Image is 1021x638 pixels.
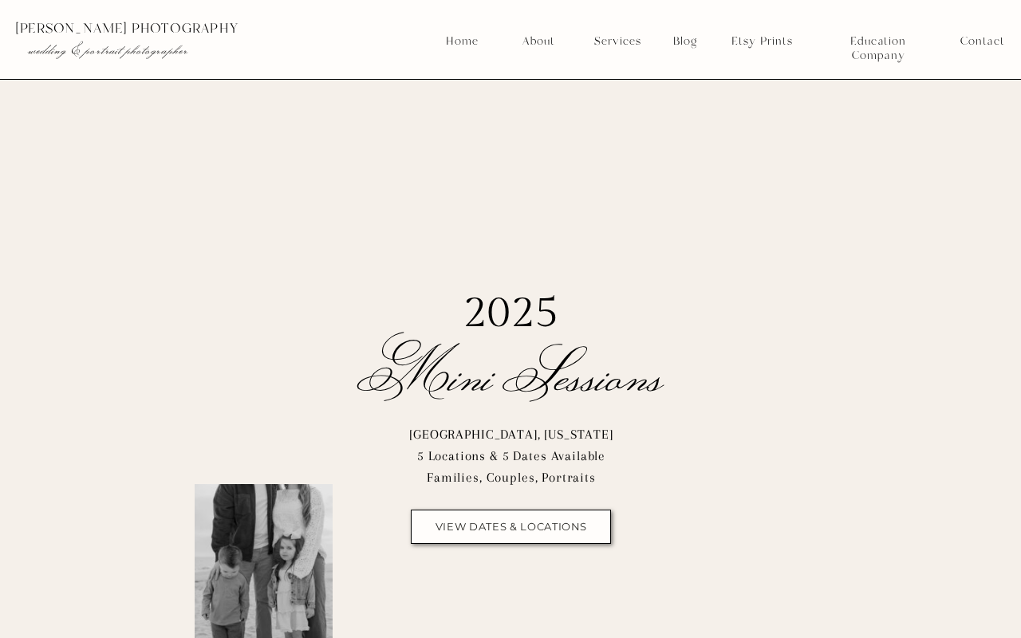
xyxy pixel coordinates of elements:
a: Etsy Prints [725,34,798,49]
h1: Mini Sessions [339,345,683,398]
p: [GEOGRAPHIC_DATA], [US_STATE] 5 Locations & 5 Dates Available Families, Couples, Portraits [391,423,632,488]
a: Services [588,34,647,49]
a: About [518,34,558,49]
a: Home [445,34,479,49]
a: Blog [668,34,703,49]
a: view dates & locations [430,521,593,533]
p: [PERSON_NAME] photography [15,22,261,36]
a: Education Company [823,34,933,49]
p: wedding & portrait photographer [28,42,228,58]
a: Contact [960,34,1004,49]
h1: 2025 [440,291,581,344]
